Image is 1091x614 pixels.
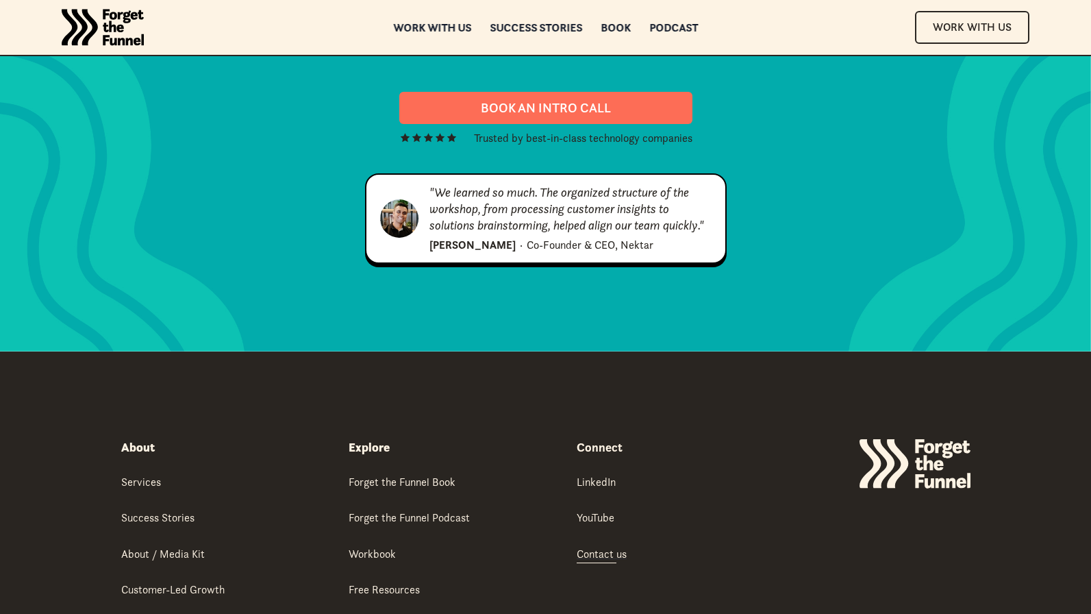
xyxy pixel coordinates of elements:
div: Success Stories [121,510,195,525]
a: Work with us [393,23,471,32]
div: Free Resources [349,582,420,597]
a: Book [601,23,631,32]
a: Forget the Funnel Book [349,474,455,491]
a: Book an intro call [399,92,692,124]
a: Free Resources [349,582,420,599]
div: Trusted by best-in-class technology companies [474,130,692,146]
div: [PERSON_NAME] [429,236,516,253]
div: YouTube [577,510,614,525]
div: Contact us [577,546,627,561]
a: About / Media Kit [121,546,205,563]
div: Forget the Funnel Podcast [349,510,470,525]
div: "We learned so much. The organized structure of the workshop, from processing customer insights t... [429,184,712,234]
div: Services [121,474,161,489]
a: Success Stories [121,510,195,527]
a: YouTube [577,510,614,527]
div: About / Media Kit [121,546,205,561]
a: Customer-Led Growth [121,582,225,599]
div: Explore [349,439,390,456]
div: About [121,439,155,456]
a: Contact us [577,546,627,563]
a: Services [121,474,161,491]
a: Success Stories [490,23,582,32]
div: Co-Founder & CEO, Nektar [527,236,653,253]
div: Workbook [349,546,396,561]
a: Work With Us [915,11,1029,43]
strong: Connect [577,439,623,455]
div: Forget the Funnel Book [349,474,455,489]
a: LinkedIn [577,474,616,491]
div: Customer-Led Growth [121,582,225,597]
a: Podcast [649,23,698,32]
a: Forget the Funnel Podcast [349,510,470,527]
a: Workbook [349,546,396,563]
div: Book an intro call [416,100,676,116]
div: LinkedIn [577,474,616,489]
div: · [520,236,523,253]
